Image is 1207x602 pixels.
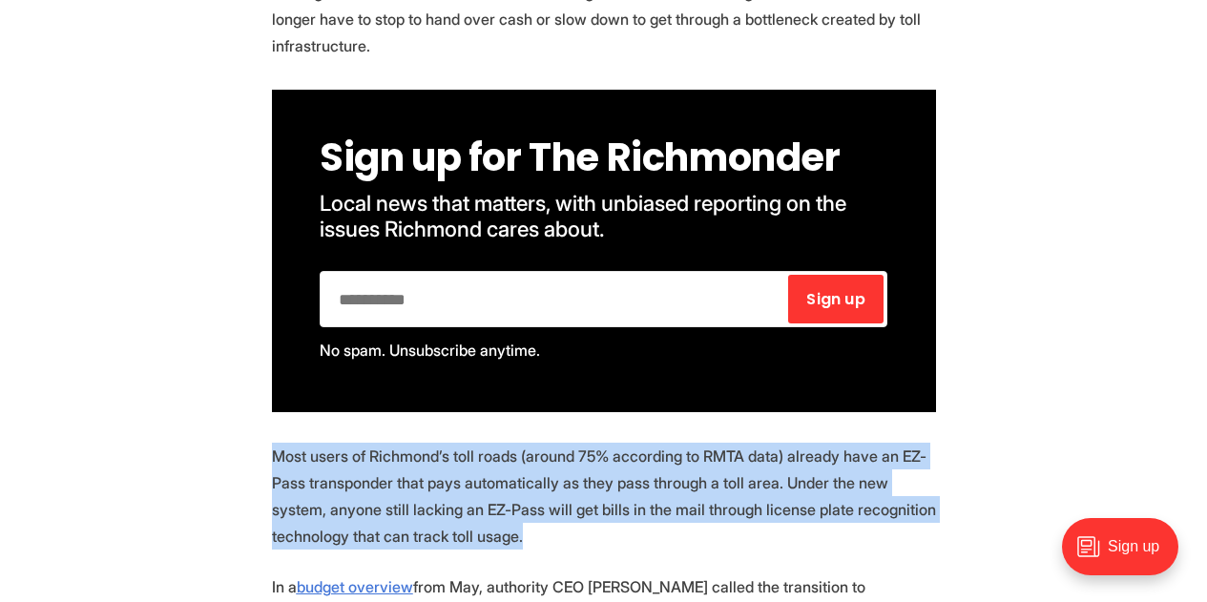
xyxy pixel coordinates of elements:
iframe: portal-trigger [1046,509,1207,602]
a: budget overview [297,577,413,596]
span: Local news that matters, with unbiased reporting on the issues Richmond cares about. [320,190,851,241]
span: Sign up [806,292,864,307]
button: Sign up [788,275,884,323]
span: No spam. Unsubscribe anytime. [320,341,540,360]
span: Sign up for The Richmonder [320,131,841,184]
p: Most users of Richmond’s toll roads (around 75% according to RMTA data) already have an EZ-Pass t... [272,443,936,550]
